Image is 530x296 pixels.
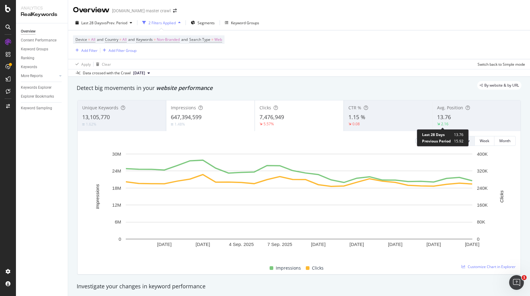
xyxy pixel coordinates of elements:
[112,185,121,191] text: 18M
[81,62,91,67] div: Apply
[82,113,110,121] span: 13,105,770
[188,18,217,28] button: Segments
[119,37,121,42] span: =
[214,35,222,44] span: Web
[94,59,111,69] button: Clear
[196,242,210,247] text: [DATE]
[112,151,121,157] text: 30M
[21,93,63,100] a: Explorer Bookmarks
[454,132,463,137] span: 13.76
[499,138,510,143] div: Month
[312,264,324,272] span: Clicks
[102,62,111,67] div: Clear
[21,37,56,44] div: Content Performance
[21,5,63,11] div: Analytics
[21,64,63,70] a: Keywords
[21,73,43,79] div: More Reports
[468,264,516,269] span: Customize Chart in Explorer
[465,242,479,247] text: [DATE]
[21,64,37,70] div: Keywords
[348,105,361,111] span: CTR %
[276,264,301,272] span: Impressions
[21,37,63,44] a: Content Performance
[136,37,153,42] span: Keywords
[82,123,85,125] img: Equal
[484,84,519,87] span: By website & by URL
[21,73,57,79] a: More Reports
[477,219,485,224] text: 80K
[21,55,34,61] div: Ranking
[83,151,516,257] svg: A chart.
[81,20,103,25] span: Last 28 Days
[478,62,525,67] div: Switch back to Simple mode
[494,136,516,146] button: Month
[441,121,448,127] div: 2.16
[499,190,504,202] text: Clicks
[437,105,463,111] span: Avg. Position
[477,151,488,157] text: 400K
[454,138,463,144] span: 15.92
[437,113,451,121] span: 13.76
[77,282,521,290] div: Investigate your changes in keyword performance
[475,59,525,69] button: Switch back to Simple mode
[21,84,52,91] div: Keywords Explorer
[21,55,63,61] a: Ranking
[157,35,180,44] span: Non-Branded
[21,46,48,53] div: Keyword Groups
[350,242,364,247] text: [DATE]
[73,47,98,54] button: Add Filter
[73,59,91,69] button: Apply
[73,5,109,15] div: Overview
[189,37,210,42] span: Search Type
[477,81,521,90] div: legacy label
[21,105,63,111] a: Keyword Sampling
[112,168,121,173] text: 24M
[462,264,516,269] a: Customize Chart in Explorer
[112,202,121,208] text: 12M
[480,138,489,143] div: Week
[21,11,63,18] div: RealKeywords
[86,122,96,127] div: 1.62%
[105,37,118,42] span: Country
[119,236,121,242] text: 0
[21,84,63,91] a: Keywords Explorer
[133,70,145,76] span: 2025 Sep. 22nd
[475,136,494,146] button: Week
[173,9,177,13] div: arrow-right-arrow-left
[21,28,63,35] a: Overview
[81,48,98,53] div: Add Filter
[73,18,135,28] button: Last 28 DaysvsPrev. Period
[21,93,54,100] div: Explorer Bookmarks
[229,242,254,247] text: 4 Sep. 2025
[422,138,451,144] span: Previous Period
[422,132,445,137] span: Last 28 Days
[175,122,185,127] div: 1.48%
[348,113,365,121] span: 1.15 %
[82,105,118,111] span: Unique Keywords
[103,20,127,25] span: vs Prev. Period
[171,123,173,125] img: Equal
[115,219,121,224] text: 6M
[75,37,87,42] span: Device
[477,236,479,242] text: 0
[157,242,171,247] text: [DATE]
[21,105,52,111] div: Keyword Sampling
[426,242,441,247] text: [DATE]
[311,242,325,247] text: [DATE]
[181,37,188,42] span: and
[222,18,262,28] button: Keyword Groups
[477,202,488,208] text: 160K
[95,184,100,209] text: Impressions
[477,185,488,191] text: 240K
[122,35,127,44] span: All
[388,242,402,247] text: [DATE]
[198,20,215,25] span: Segments
[131,69,152,77] button: [DATE]
[231,20,259,25] div: Keyword Groups
[100,47,136,54] button: Add Filter Group
[97,37,103,42] span: and
[171,105,196,111] span: Impressions
[477,168,488,173] text: 320K
[21,46,63,53] a: Keyword Groups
